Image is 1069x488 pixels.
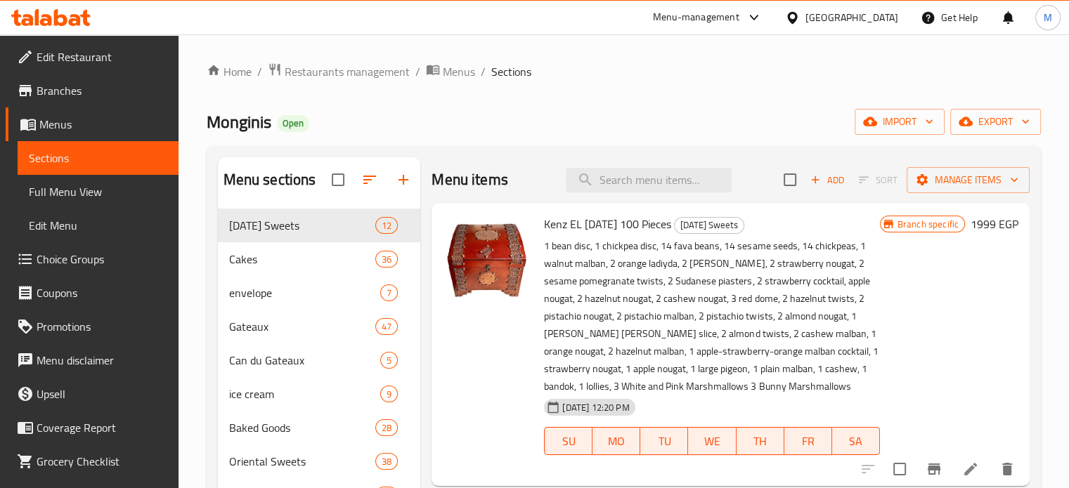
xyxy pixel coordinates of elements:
[990,452,1024,486] button: delete
[646,431,682,451] span: TU
[775,165,805,194] span: Select section
[375,318,398,335] div: items
[6,74,179,107] a: Branches
[29,183,167,200] span: Full Menu View
[376,320,397,334] span: 47
[892,218,964,231] span: Branch specific
[376,253,397,266] span: 36
[885,454,914,484] span: Select to update
[353,163,387,197] span: Sort sections
[323,165,353,194] span: Select all sections
[37,284,167,301] span: Coupons
[6,377,179,411] a: Upsell
[18,209,179,242] a: Edit Menu
[790,431,827,451] span: FR
[6,444,179,478] a: Grocery Checklist
[229,385,381,402] span: ice cream
[6,276,179,310] a: Coupons
[37,48,167,65] span: Edit Restaurant
[855,109,945,135] button: import
[805,10,898,25] div: [GEOGRAPHIC_DATA]
[918,171,1018,189] span: Manage items
[277,115,309,132] div: Open
[544,237,879,395] p: 1 bean disc, 1 chickpea disc, 14 fava beans, 14 sesame seeds, 14 chickpeas, 1 walnut malban, 2 or...
[971,214,1018,234] h6: 1999 EGP
[1044,10,1052,25] span: M
[381,354,397,367] span: 5
[18,141,179,175] a: Sections
[229,217,376,234] div: Mawlid Sweets
[375,217,398,234] div: items
[653,9,739,26] div: Menu-management
[6,411,179,444] a: Coverage Report
[380,385,398,402] div: items
[257,63,262,80] li: /
[37,318,167,335] span: Promotions
[29,150,167,166] span: Sections
[207,63,252,80] a: Home
[229,284,381,301] span: envelope
[694,431,730,451] span: WE
[376,421,397,435] span: 28
[229,251,376,268] div: Cakes
[229,419,376,436] div: Baked Goods
[375,419,398,436] div: items
[218,444,421,478] div: Oriental Sweets38
[285,63,410,80] span: Restaurants management
[805,169,850,191] button: Add
[838,431,874,451] span: SA
[961,113,1030,131] span: export
[207,106,271,138] span: Monginis
[443,63,475,80] span: Menus
[950,109,1041,135] button: export
[37,352,167,369] span: Menu disclaimer
[443,214,533,304] img: Kenz EL Mawlid 100 Pieces
[808,172,846,188] span: Add
[29,217,167,234] span: Edit Menu
[415,63,420,80] li: /
[784,427,832,455] button: FR
[907,167,1030,193] button: Manage items
[805,169,850,191] span: Add item
[675,217,744,233] span: [DATE] Sweets
[218,377,421,411] div: ice cream9
[832,427,880,455] button: SA
[37,82,167,99] span: Branches
[917,452,951,486] button: Branch-specific-item
[426,62,475,81] a: Menus
[207,62,1041,81] nav: breadcrumb
[376,219,397,232] span: 12
[688,427,736,455] button: WE
[18,175,179,209] a: Full Menu View
[229,217,376,234] span: [DATE] Sweets
[592,427,640,455] button: MO
[674,217,744,234] div: Mawlid Sweets
[850,169,907,191] span: Select section first
[432,169,508,190] h2: Menu items
[381,388,397,401] span: 9
[6,107,179,141] a: Menus
[218,343,421,377] div: Can du Gateaux5
[218,209,421,242] div: [DATE] Sweets12
[737,427,784,455] button: TH
[37,453,167,470] span: Grocery Checklist
[376,455,397,468] span: 38
[218,242,421,276] div: Cakes36
[375,251,398,268] div: items
[491,63,531,80] span: Sections
[229,352,381,369] span: Can du Gateaux
[229,318,376,335] span: Gateaux
[544,427,592,455] button: SU
[640,427,688,455] button: TU
[557,401,635,414] span: [DATE] 12:20 PM
[218,411,421,444] div: Baked Goods28
[223,169,316,190] h2: Menu sections
[218,276,421,310] div: envelope7
[39,116,167,133] span: Menus
[566,168,732,192] input: search
[381,286,397,300] span: 7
